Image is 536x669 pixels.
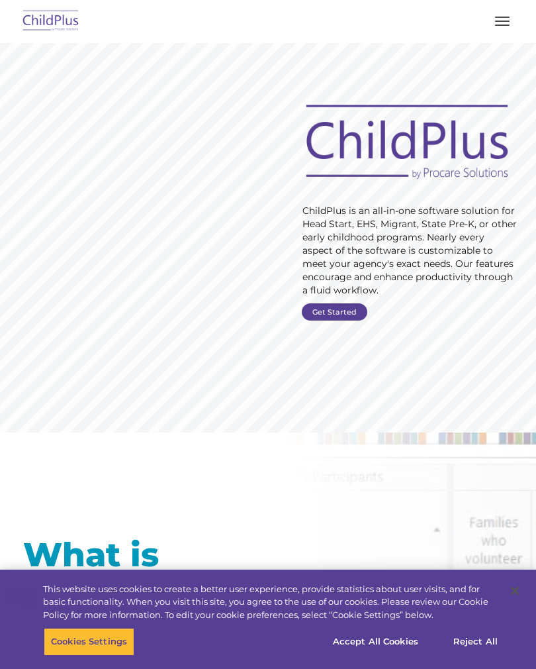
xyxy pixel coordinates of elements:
div: This website uses cookies to create a better user experience, provide statistics about user visit... [43,583,499,622]
button: Close [500,576,529,605]
button: Accept All Cookies [326,628,425,656]
button: Cookies Settings [44,628,134,656]
img: ChildPlus by Procare Solutions [20,6,82,37]
button: Reject All [434,628,517,656]
h1: What is ChildPlus? [23,539,258,605]
rs-layer: ChildPlus is an all-in-one software solution for Head Start, EHS, Migrant, State Pre-K, or other ... [302,204,517,297]
a: Get Started [302,303,367,321]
